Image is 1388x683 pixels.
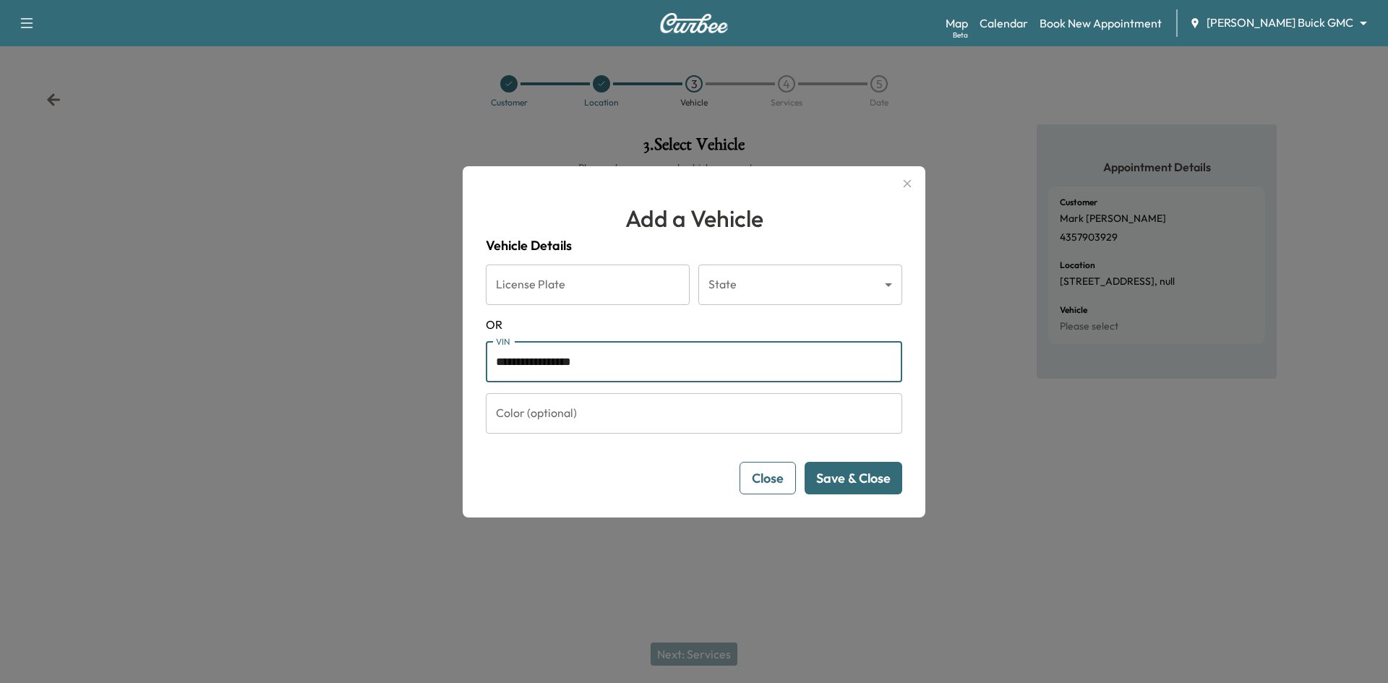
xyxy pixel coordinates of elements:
img: Curbee Logo [659,13,729,33]
a: MapBeta [946,14,968,32]
button: Close [740,462,796,494]
span: OR [486,316,902,333]
div: Beta [953,30,968,40]
button: Save & Close [805,462,902,494]
a: Book New Appointment [1040,14,1162,32]
a: Calendar [980,14,1028,32]
h4: Vehicle Details [486,236,902,256]
label: VIN [496,335,510,348]
h1: Add a Vehicle [486,201,902,236]
span: [PERSON_NAME] Buick GMC [1207,14,1353,31]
